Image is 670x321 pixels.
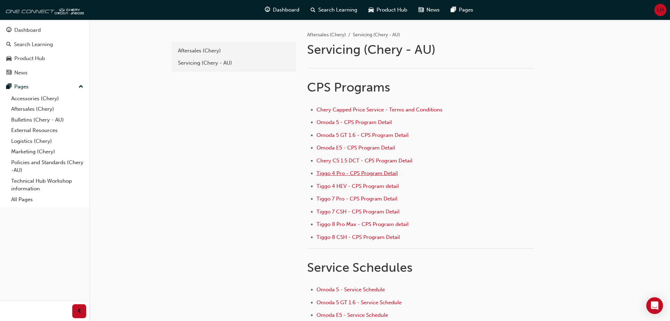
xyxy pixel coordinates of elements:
a: Logistics (Chery) [8,136,86,147]
a: Technical Hub Workshop information [8,176,86,194]
a: Tiggo 7 CSH - CPS Program Detail [317,209,400,215]
a: Aftersales (Chery) [307,32,346,38]
a: Bulletins (Chery - AU) [8,115,86,125]
button: DashboardSearch LearningProduct HubNews [3,22,86,80]
a: Search Learning [3,38,86,51]
a: Omoda 5 - Service Schedule [317,286,385,293]
li: Servicing (Chery - AU) [353,31,400,39]
span: news-icon [6,70,12,76]
a: Accessories (Chery) [8,93,86,104]
span: search-icon [6,42,11,48]
a: Chery C5 1.5 DCT - CPS Program Detail [317,158,412,164]
span: car-icon [368,6,374,14]
button: Pages [3,80,86,93]
a: Policies and Standards (Chery -AU) [8,157,86,176]
a: Tiggo 8 CSH - CPS Program Detail [317,234,400,240]
div: Product Hub [14,54,45,63]
span: Pages [459,6,473,14]
div: Search Learning [14,41,53,49]
div: Pages [14,83,29,91]
a: Omoda 5 - CPS Program Detail [317,119,392,125]
a: Aftersales (Chery) [8,104,86,115]
a: pages-iconPages [445,3,479,17]
a: Tiggo 8 Pro Max - CPS Program detail [317,221,409,227]
span: car-icon [6,56,12,62]
div: Open Intercom Messenger [646,297,663,314]
a: Servicing (Chery - AU) [174,57,293,69]
a: Omoda E5 - CPS Program Detail [317,145,395,151]
span: Product Hub [377,6,407,14]
a: news-iconNews [413,3,445,17]
a: Product Hub [3,52,86,65]
span: CPS Programs [307,80,390,95]
a: Omoda 5 GT 1.6 - Service Schedule [317,299,402,306]
a: Dashboard [3,24,86,37]
a: Tiggo 7 Pro - CPS Program Detail [317,196,397,202]
span: news-icon [418,6,424,14]
a: Omoda 5 GT 1.6 - CPS Program Detail [317,132,409,138]
a: car-iconProduct Hub [363,3,413,17]
span: pages-icon [6,84,12,90]
span: LH [657,6,664,14]
span: News [426,6,440,14]
a: Chery Capped Price Service - Terms and Conditions [317,107,442,113]
div: News [14,69,28,77]
span: prev-icon [77,307,82,316]
div: Servicing (Chery - AU) [178,59,290,67]
a: Marketing (Chery) [8,146,86,157]
span: Service Schedules [307,260,412,275]
img: oneconnect [3,3,84,17]
span: Search Learning [318,6,357,14]
span: pages-icon [451,6,456,14]
a: External Resources [8,125,86,136]
a: guage-iconDashboard [259,3,305,17]
a: search-iconSearch Learning [305,3,363,17]
span: up-icon [79,82,83,92]
a: All Pages [8,194,86,205]
a: News [3,66,86,79]
a: Aftersales (Chery) [174,45,293,57]
a: Tiggo 4 HEV - CPS Program detail [317,183,399,189]
span: guage-icon [265,6,270,14]
div: Aftersales (Chery) [178,47,290,55]
a: Omoda E5 - Service Schedule [317,312,388,318]
div: Dashboard [14,26,41,34]
span: Dashboard [273,6,299,14]
span: guage-icon [6,27,12,34]
button: LH [654,4,667,16]
span: search-icon [311,6,315,14]
h1: Servicing (Chery - AU) [307,42,536,57]
a: Tiggo 4 Pro - CPS Program Detail [317,170,398,176]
